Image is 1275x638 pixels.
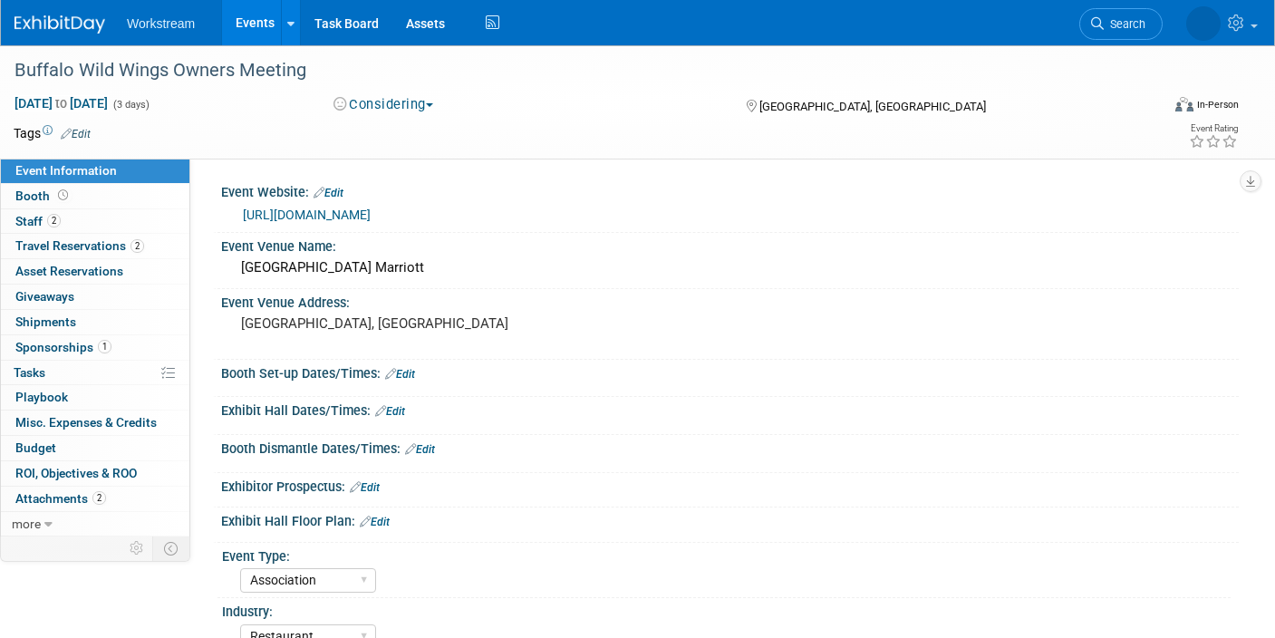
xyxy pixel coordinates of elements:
[15,163,117,178] span: Event Information
[15,289,74,304] span: Giveaways
[1,159,189,183] a: Event Information
[1,285,189,309] a: Giveaways
[1,385,189,410] a: Playbook
[15,238,144,253] span: Travel Reservations
[1104,17,1145,31] span: Search
[1,512,189,536] a: more
[130,239,144,253] span: 2
[221,473,1239,497] div: Exhibitor Prospectus:
[222,598,1231,621] div: Industry:
[15,340,111,354] span: Sponsorships
[92,491,106,505] span: 2
[15,390,68,404] span: Playbook
[221,507,1239,531] div: Exhibit Hall Floor Plan:
[221,360,1239,383] div: Booth Set-up Dates/Times:
[1,361,189,385] a: Tasks
[1,184,189,208] a: Booth
[314,187,343,199] a: Edit
[385,368,415,381] a: Edit
[1,310,189,334] a: Shipments
[15,466,137,480] span: ROI, Objectives & ROO
[1079,8,1163,40] a: Search
[98,340,111,353] span: 1
[15,314,76,329] span: Shipments
[1189,124,1238,133] div: Event Rating
[1,487,189,511] a: Attachments2
[53,96,70,111] span: to
[221,179,1239,202] div: Event Website:
[1058,94,1239,121] div: Event Format
[405,443,435,456] a: Edit
[1,335,189,360] a: Sponsorships1
[350,481,380,494] a: Edit
[1,209,189,234] a: Staff2
[241,315,625,332] pre: [GEOGRAPHIC_DATA], [GEOGRAPHIC_DATA]
[1,411,189,435] a: Misc. Expenses & Credits
[14,95,109,111] span: [DATE] [DATE]
[243,208,371,222] a: [URL][DOMAIN_NAME]
[15,415,157,430] span: Misc. Expenses & Credits
[360,516,390,528] a: Edit
[222,543,1231,565] div: Event Type:
[1,259,189,284] a: Asset Reservations
[127,16,195,31] span: Workstream
[14,124,91,142] td: Tags
[15,491,106,506] span: Attachments
[1175,97,1193,111] img: Format-Inperson.png
[153,536,190,560] td: Toggle Event Tabs
[15,440,56,455] span: Budget
[15,188,72,203] span: Booth
[235,254,1225,282] div: [GEOGRAPHIC_DATA] Marriott
[1,436,189,460] a: Budget
[375,405,405,418] a: Edit
[221,289,1239,312] div: Event Venue Address:
[15,214,61,228] span: Staff
[121,536,153,560] td: Personalize Event Tab Strip
[1186,6,1221,41] img: Tatia Meghdadi
[221,397,1239,420] div: Exhibit Hall Dates/Times:
[759,100,986,113] span: [GEOGRAPHIC_DATA], [GEOGRAPHIC_DATA]
[54,188,72,202] span: Booth not reserved yet
[47,214,61,227] span: 2
[61,128,91,140] a: Edit
[1196,98,1239,111] div: In-Person
[1,234,189,258] a: Travel Reservations2
[1,461,189,486] a: ROI, Objectives & ROO
[221,233,1239,256] div: Event Venue Name:
[221,435,1239,459] div: Booth Dismantle Dates/Times:
[14,15,105,34] img: ExhibitDay
[12,517,41,531] span: more
[8,54,1135,87] div: Buffalo Wild Wings Owners Meeting
[327,95,440,114] button: Considering
[14,365,45,380] span: Tasks
[15,264,123,278] span: Asset Reservations
[111,99,150,111] span: (3 days)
